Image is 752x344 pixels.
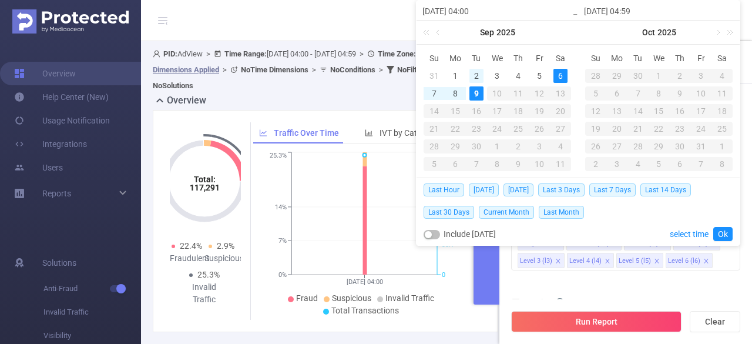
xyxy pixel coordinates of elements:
[219,65,230,74] span: >
[585,139,606,153] div: 26
[627,49,649,67] th: Tue
[711,120,733,138] td: October 25, 2025
[711,139,733,153] div: 1
[606,155,627,173] td: November 3, 2025
[479,206,534,219] span: Current Month
[606,122,627,136] div: 20
[332,293,371,303] span: Suspicious
[445,155,466,173] td: October 6, 2025
[585,157,606,171] div: 2
[606,67,627,85] td: September 29, 2025
[669,104,690,118] div: 16
[445,67,466,85] td: September 1, 2025
[556,298,564,306] i: icon: info-circle
[606,85,627,102] td: October 6, 2025
[649,157,670,171] div: 5
[711,155,733,173] td: November 8, 2025
[690,104,711,118] div: 17
[585,69,606,83] div: 28
[508,86,529,101] div: 11
[487,120,508,138] td: September 24, 2025
[690,120,711,138] td: October 24, 2025
[690,155,711,173] td: November 7, 2025
[627,102,649,120] td: October 14, 2025
[296,293,318,303] span: Fraud
[641,21,656,44] a: Oct
[445,104,466,118] div: 15
[469,69,484,83] div: 2
[508,139,529,153] div: 2
[508,104,529,118] div: 18
[690,138,711,155] td: October 31, 2025
[606,69,627,83] div: 29
[365,129,373,137] i: icon: bar-chart
[270,152,287,160] tspan: 25.3%
[616,253,663,268] li: Level 5 (l5)
[42,182,71,205] a: Reports
[649,138,670,155] td: October 29, 2025
[720,21,736,44] a: Next year (Control + right)
[448,86,462,101] div: 8
[529,86,550,101] div: 12
[466,157,487,171] div: 7
[669,102,690,120] td: October 16, 2025
[189,183,219,192] tspan: 117,291
[550,122,571,136] div: 27
[241,65,308,74] b: No Time Dimensions
[378,49,416,58] b: Time Zone:
[529,85,550,102] td: September 12, 2025
[529,67,550,85] td: September 5, 2025
[424,120,445,138] td: September 21, 2025
[466,49,487,67] th: Tue
[448,69,462,83] div: 1
[445,139,466,153] div: 29
[711,53,733,64] span: Sa
[445,138,466,155] td: September 29, 2025
[585,122,606,136] div: 19
[669,139,690,153] div: 30
[606,138,627,155] td: October 27, 2025
[585,49,606,67] th: Sun
[487,138,508,155] td: October 1, 2025
[14,109,110,132] a: Usage Notification
[204,252,239,265] div: Suspicious
[712,21,723,44] a: Next month (PageDown)
[424,183,464,196] span: Last Hour
[508,102,529,120] td: September 18, 2025
[550,139,571,153] div: 4
[224,49,267,58] b: Time Range:
[43,300,141,324] span: Invalid Traffic
[627,86,649,101] div: 7
[711,69,733,83] div: 4
[180,241,202,251] span: 22.4%
[278,238,287,245] tspan: 7%
[690,86,711,101] div: 10
[487,122,508,136] div: 24
[217,241,234,251] span: 2.9%
[711,102,733,120] td: October 18, 2025
[422,4,572,18] input: Start date
[690,139,711,153] div: 31
[711,138,733,155] td: November 1, 2025
[487,155,508,173] td: October 8, 2025
[669,53,690,64] span: Th
[649,86,670,101] div: 8
[170,252,204,265] div: Fraudulent
[585,104,606,118] div: 12
[585,53,606,64] span: Su
[627,69,649,83] div: 30
[690,85,711,102] td: October 10, 2025
[627,138,649,155] td: October 28, 2025
[585,120,606,138] td: October 19, 2025
[346,278,382,286] tspan: [DATE] 04:00
[656,21,677,44] a: 2025
[627,67,649,85] td: September 30, 2025
[585,85,606,102] td: October 5, 2025
[424,53,445,64] span: Su
[538,183,585,196] span: Last 3 Days
[508,157,529,171] div: 9
[187,281,221,306] div: Invalid Traffic
[584,4,734,18] input: End date
[466,122,487,136] div: 23
[424,122,445,136] div: 21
